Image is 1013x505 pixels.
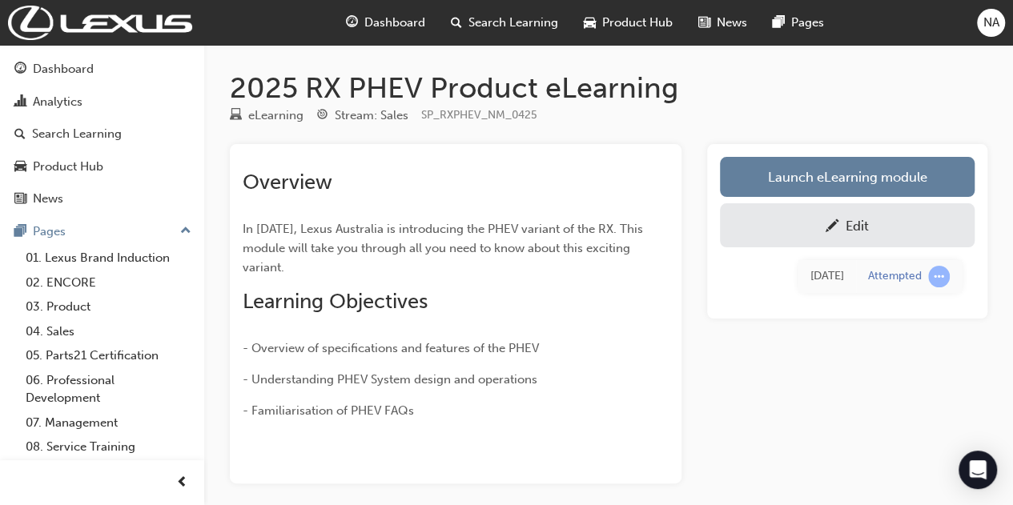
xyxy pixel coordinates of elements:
[6,152,198,182] a: Product Hub
[928,266,950,287] span: learningRecordVerb_ATTEMPT-icon
[720,157,975,197] a: Launch eLearning module
[230,106,303,126] div: Type
[243,222,646,275] span: In [DATE], Lexus Australia is introducing the PHEV variant of the RX. This module will take you t...
[983,14,999,32] span: NA
[19,368,198,411] a: 06. Professional Development
[6,217,198,246] button: Pages
[421,108,537,122] span: Learning resource code
[19,435,198,459] a: 08. Service Training
[584,13,596,33] span: car-icon
[19,295,198,319] a: 03. Product
[14,62,26,77] span: guage-icon
[19,343,198,368] a: 05. Parts21 Certification
[230,109,242,123] span: learningResourceType_ELEARNING-icon
[316,109,328,123] span: target-icon
[826,219,839,235] span: pencil-icon
[248,106,303,125] div: eLearning
[571,6,685,39] a: car-iconProduct Hub
[346,13,358,33] span: guage-icon
[230,70,987,106] h1: 2025 RX PHEV Product eLearning
[33,158,103,176] div: Product Hub
[32,125,122,143] div: Search Learning
[335,106,408,125] div: Stream: Sales
[6,54,198,84] a: Dashboard
[33,60,94,78] div: Dashboard
[19,271,198,295] a: 02. ENCORE
[14,160,26,174] span: car-icon
[14,225,26,239] span: pages-icon
[977,9,1005,37] button: NA
[698,13,710,33] span: news-icon
[760,6,837,39] a: pages-iconPages
[176,473,188,493] span: prev-icon
[19,459,198,484] a: 09. Technical Training
[685,6,760,39] a: news-iconNews
[451,13,462,33] span: search-icon
[243,170,332,194] span: Overview
[243,372,537,387] span: - Understanding PHEV System design and operations
[791,14,824,32] span: Pages
[6,87,198,117] a: Analytics
[959,451,997,489] div: Open Intercom Messenger
[773,13,785,33] span: pages-icon
[717,14,747,32] span: News
[243,403,414,418] span: - Familiarisation of PHEV FAQs
[19,411,198,435] a: 07. Management
[14,192,26,206] span: news-icon
[868,269,922,284] div: Attempted
[316,106,408,126] div: Stream
[6,119,198,149] a: Search Learning
[810,267,844,286] div: Mon Jul 28 2025 15:21:52 GMT+1000 (Australian Eastern Standard Time)
[19,319,198,344] a: 04. Sales
[243,289,428,314] span: Learning Objectives
[6,184,198,214] a: News
[33,93,82,111] div: Analytics
[14,95,26,110] span: chart-icon
[602,14,673,32] span: Product Hub
[180,221,191,242] span: up-icon
[33,190,63,208] div: News
[6,51,198,217] button: DashboardAnalyticsSearch LearningProduct HubNews
[720,203,975,247] a: Edit
[14,127,26,142] span: search-icon
[438,6,571,39] a: search-iconSearch Learning
[846,218,869,234] div: Edit
[243,341,539,355] span: - Overview of specifications and features of the PHEV
[468,14,558,32] span: Search Learning
[19,246,198,271] a: 01. Lexus Brand Induction
[364,14,425,32] span: Dashboard
[333,6,438,39] a: guage-iconDashboard
[33,222,66,241] div: Pages
[8,6,192,40] img: Trak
